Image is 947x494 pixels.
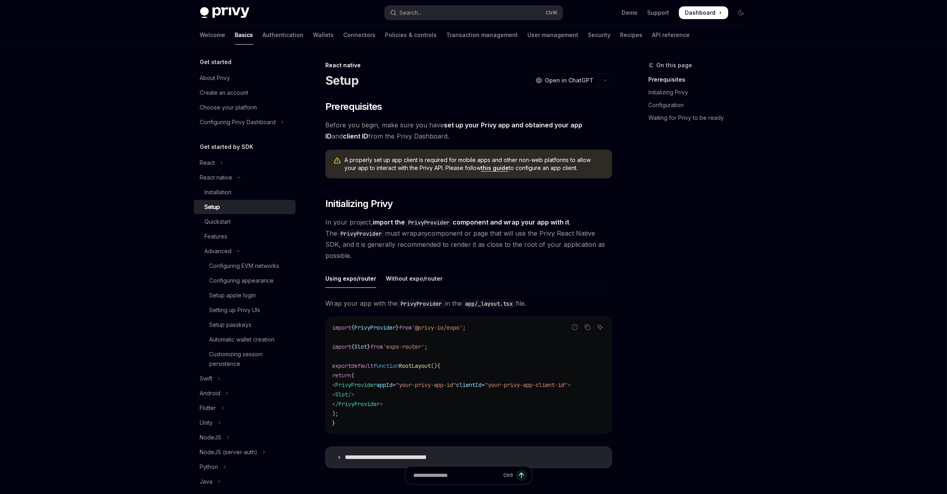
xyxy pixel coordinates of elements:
span: export [332,362,351,369]
a: Connectors [344,25,376,45]
div: Configuring appearance [210,276,274,285]
a: Setup apple login [194,288,296,303]
a: Wallets [313,25,334,45]
span: } [396,324,399,331]
span: appId [377,381,393,389]
div: Advanced [205,246,232,256]
em: any [417,229,428,237]
div: Setup passkeys [210,320,252,330]
div: Using expo/router [325,269,376,288]
div: Quickstart [205,217,231,226]
span: Open in ChatGPT [545,76,594,84]
div: Features [205,232,228,241]
span: < [332,391,335,398]
a: Waiting for Privy to be ready [649,111,754,124]
button: Toggle Flutter section [194,401,296,415]
button: Report incorrect code [570,322,580,332]
div: React native [200,173,233,182]
a: this guide [481,164,509,172]
span: } [367,343,370,350]
a: About Privy [194,71,296,85]
button: Open in ChatGPT [531,74,599,87]
button: Toggle dark mode [735,6,747,19]
a: API reference [652,25,690,45]
span: "your-privy-app-client-id" [485,381,568,389]
a: Installation [194,185,296,199]
code: app/_layout.tsx [462,299,516,308]
a: Quickstart [194,215,296,229]
span: > [380,400,383,408]
span: '@privy-io/expo' [412,324,463,331]
button: Send message [516,470,527,481]
span: /> [348,391,354,398]
a: Recipes [620,25,643,45]
button: Toggle Java section [194,474,296,489]
div: NodeJS [200,433,222,442]
span: < [332,381,335,389]
span: Dashboard [685,9,716,17]
a: Initializing Privy [649,86,754,99]
h5: Get started by SDK [200,142,254,152]
a: Policies & controls [385,25,437,45]
span: ; [463,324,466,331]
a: Create an account [194,86,296,100]
span: On this page [657,61,692,70]
div: Flutter [200,403,216,413]
h1: Setup [325,73,358,88]
div: Configuring Privy Dashboard [200,117,276,127]
span: default [351,362,373,369]
button: Toggle Configuring Privy Dashboard section [194,115,296,129]
div: NodeJS (server-auth) [200,447,258,457]
span: import [332,343,351,350]
div: Setting up Privy UIs [210,305,261,315]
span: () [431,362,437,369]
a: Automatic wallet creation [194,332,296,347]
span: > [568,381,571,389]
button: Ask AI [595,322,605,332]
div: Swift [200,374,213,383]
div: Python [200,462,218,472]
span: Before you begin, make sure you have and from the Privy Dashboard. [325,119,612,142]
button: Toggle NodeJS (server-auth) section [194,445,296,459]
span: PrivyProvider [338,400,380,408]
div: Create an account [200,88,249,98]
span: In your project, . The must wrap component or page that will use the Privy React Native SDK, and ... [325,217,612,261]
code: PrivyProvider [337,229,385,238]
a: client ID [343,132,368,141]
a: Demo [622,9,638,17]
span: from [370,343,383,350]
a: Authentication [263,25,304,45]
code: PrivyProvider [405,218,453,227]
span: { [351,343,354,350]
a: set up your Privy app and obtained your app ID [325,121,582,141]
span: { [351,324,354,331]
span: Ctrl K [546,10,558,16]
strong: import the component and wrap your app with it [373,218,569,226]
span: </ [332,400,338,408]
button: Toggle React section [194,156,296,170]
button: Toggle Swift section [194,371,296,386]
a: Prerequisites [649,73,754,86]
a: Transaction management [447,25,518,45]
a: User management [528,25,579,45]
span: from [399,324,412,331]
a: Configuration [649,99,754,111]
a: Support [648,9,669,17]
a: Security [588,25,611,45]
button: Toggle Android section [194,386,296,400]
button: Toggle Unity section [194,416,296,430]
span: ( [351,372,354,379]
input: Ask a question... [413,467,500,484]
h5: Get started [200,57,232,67]
div: Without expo/router [386,269,443,288]
a: Welcome [200,25,226,45]
span: Slot [354,343,367,350]
a: Choose your platform [194,100,296,115]
div: Installation [205,187,232,197]
span: 'expo-router' [383,343,424,350]
span: { [437,362,440,369]
span: = [482,381,485,389]
a: Features [194,229,296,244]
div: Java [200,477,213,486]
button: Copy the contents from the code block [582,322,593,332]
